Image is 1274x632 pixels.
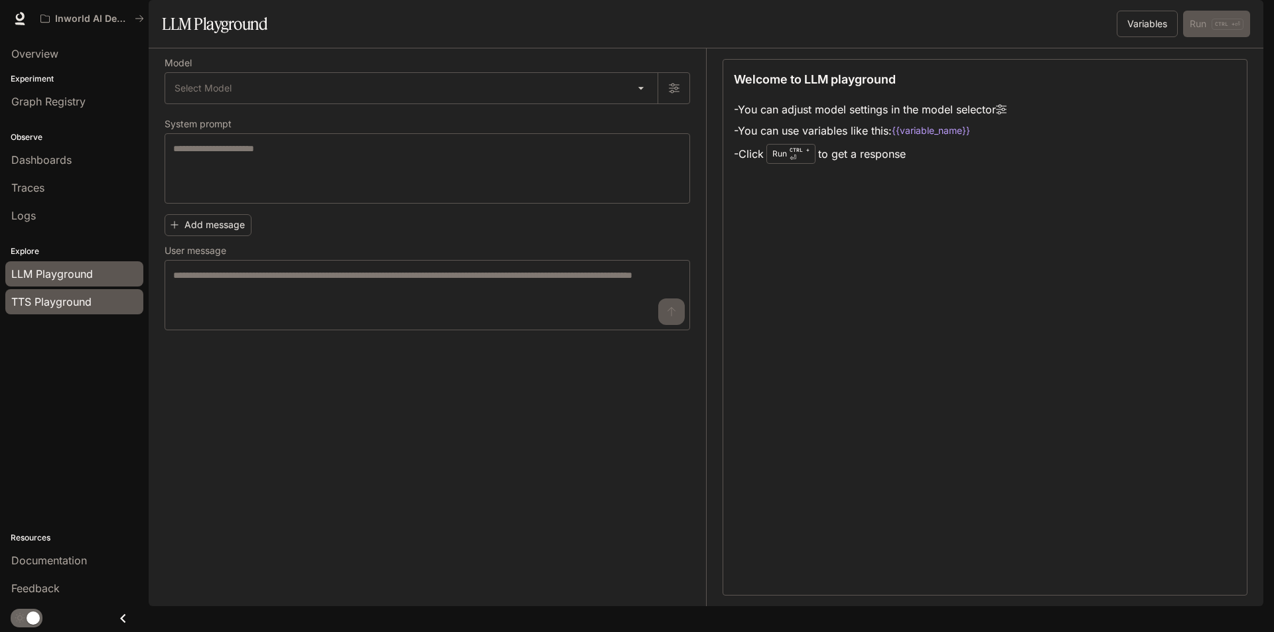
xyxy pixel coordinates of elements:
p: User message [165,246,226,255]
div: Select Model [165,73,658,103]
button: Variables [1117,11,1178,37]
div: Run [766,144,815,164]
code: {{variable_name}} [892,124,970,137]
li: - Click to get a response [734,141,1007,166]
button: Add message [165,214,251,236]
li: - You can adjust model settings in the model selector [734,99,1007,120]
button: All workspaces [35,5,150,32]
p: ⏎ [790,146,810,162]
p: Model [165,58,192,68]
h1: LLM Playground [162,11,267,37]
p: Inworld AI Demos [55,13,129,25]
li: - You can use variables like this: [734,120,1007,141]
span: Select Model [175,82,232,95]
p: CTRL + [790,146,810,154]
p: System prompt [165,119,232,129]
p: Welcome to LLM playground [734,70,896,88]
